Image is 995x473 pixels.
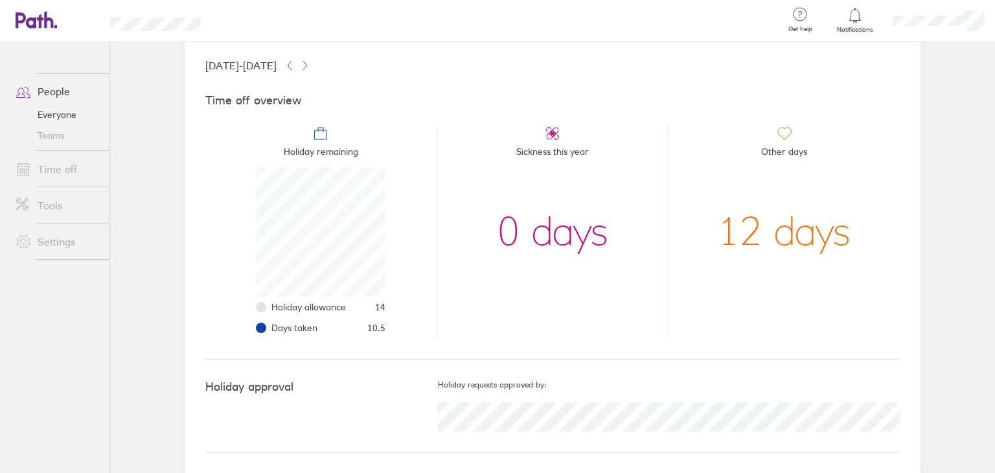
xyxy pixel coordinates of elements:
a: People [5,78,109,104]
span: 10.5 [367,323,385,333]
span: Holiday allowance [271,302,346,312]
span: [DATE] - [DATE] [205,60,277,71]
a: Teams [5,125,109,146]
span: Get help [779,25,821,33]
span: Notifications [834,26,876,34]
div: 12 days [718,167,851,297]
h5: Holiday requests approved by: [438,380,900,389]
span: Other days [761,141,807,167]
span: Holiday remaining [284,141,358,167]
span: Sickness this year [516,141,589,167]
a: Notifications [834,6,876,34]
a: Everyone [5,104,109,125]
h4: Time off overview [205,94,900,108]
a: Time off [5,156,109,182]
span: Days taken [271,323,317,333]
div: 0 days [497,167,608,297]
h4: Holiday approval [205,380,438,394]
span: 14 [375,302,385,312]
a: Settings [5,229,109,255]
a: Tools [5,192,109,218]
